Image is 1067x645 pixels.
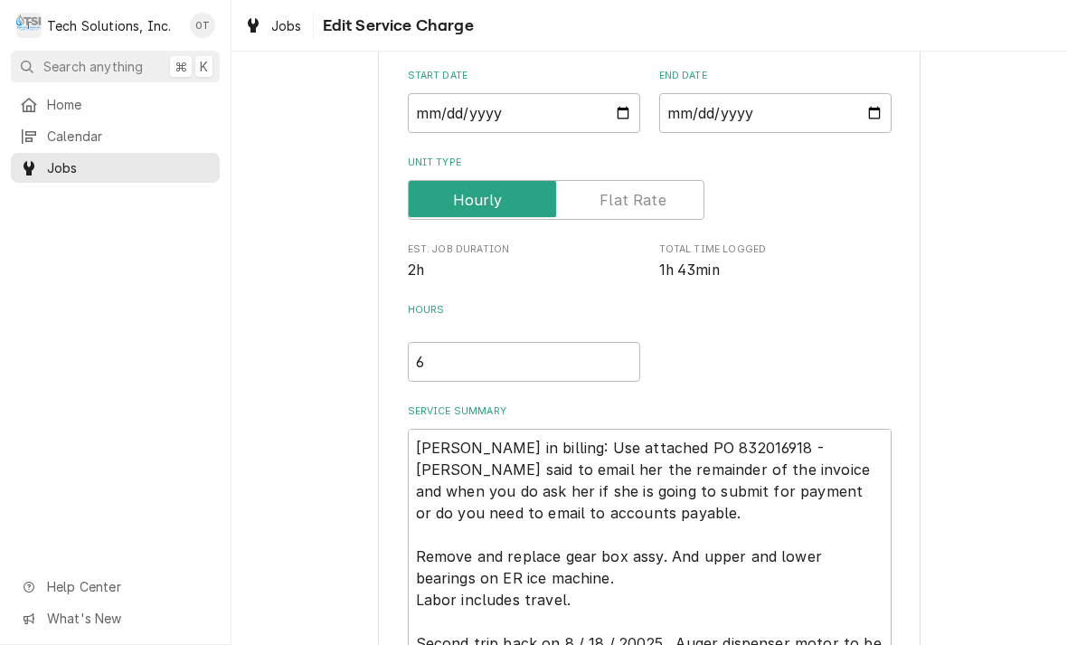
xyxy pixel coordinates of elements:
[408,260,640,281] span: Est. Job Duration
[408,69,640,133] div: Start Date
[659,242,892,281] div: Total Time Logged
[271,16,302,35] span: Jobs
[408,69,640,83] label: Start Date
[659,93,892,133] input: yyyy-mm-dd
[16,13,42,38] div: T
[47,158,211,177] span: Jobs
[408,156,892,170] label: Unit Type
[408,242,640,281] div: Est. Job Duration
[659,242,892,257] span: Total Time Logged
[11,121,220,151] a: Calendar
[659,69,892,83] label: End Date
[47,577,209,596] span: Help Center
[175,57,187,76] span: ⌘
[408,261,424,279] span: 2h
[237,11,309,41] a: Jobs
[408,303,640,332] label: Hours
[11,51,220,82] button: Search anything⌘K
[11,153,220,183] a: Jobs
[11,90,220,119] a: Home
[11,603,220,633] a: Go to What's New
[408,93,640,133] input: yyyy-mm-dd
[408,404,892,419] label: Service Summary
[190,13,215,38] div: Otis Tooley's Avatar
[200,57,208,76] span: K
[190,13,215,38] div: OT
[659,69,892,133] div: End Date
[43,57,143,76] span: Search anything
[11,572,220,602] a: Go to Help Center
[408,303,640,382] div: [object Object]
[659,260,892,281] span: Total Time Logged
[408,156,892,220] div: Unit Type
[16,13,42,38] div: Tech Solutions, Inc.'s Avatar
[47,16,171,35] div: Tech Solutions, Inc.
[47,95,211,114] span: Home
[47,609,209,628] span: What's New
[408,242,640,257] span: Est. Job Duration
[317,14,474,38] span: Edit Service Charge
[47,127,211,146] span: Calendar
[659,261,720,279] span: 1h 43min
